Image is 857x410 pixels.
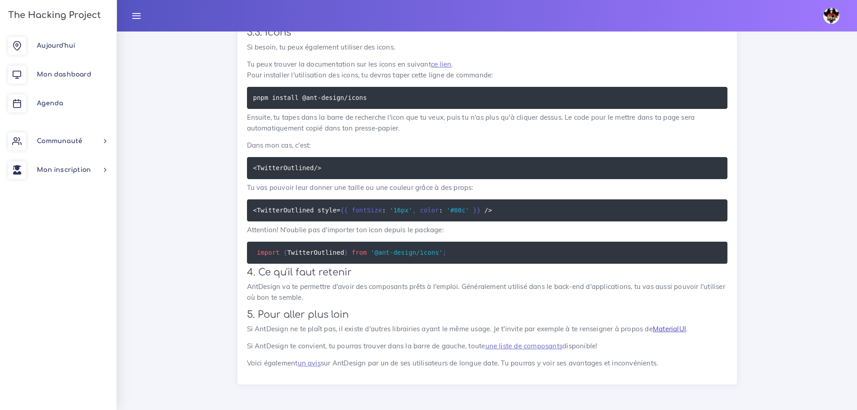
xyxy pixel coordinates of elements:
[340,207,344,214] span: {
[447,207,470,214] span: '#08c'
[247,112,727,134] p: Ensuite, tu tapes dans la barre de recherche l'icon que tu veux, puis tu n'as plus qu'à cliquer d...
[485,342,563,350] a: une liste de composants
[344,249,348,256] span: }
[653,324,686,333] a: MaterialUI
[253,248,449,257] code: TwitterOutlined
[5,10,101,20] h3: The Hacking Project
[253,93,369,103] code: pnpm install @ant-design/icons
[390,207,413,214] span: '16px'
[247,309,727,320] h3: 5. Pour aller plus loin
[257,249,280,256] span: import
[247,140,727,151] p: Dans mon cas, c'est:
[37,138,82,144] span: Communauté
[283,249,287,256] span: {
[37,100,63,107] span: Agenda
[337,207,340,214] span: =
[247,42,727,53] p: Si besoin, tu peux également utiliser des icons.
[37,42,75,49] span: Aujourd'hui
[318,164,321,171] span: >
[37,71,91,78] span: Mon dashboard
[253,163,324,173] code: TwitterOutlined
[382,207,386,214] span: :
[298,359,321,367] a: un avis
[253,207,257,214] span: <
[253,164,257,171] span: <
[352,207,382,214] span: fontSize
[253,205,495,215] code: TwitterOutlined style
[247,281,727,303] p: AntDesign va te permettre d'avoir des composants prêts à l'emploi. Généralement utilisé dans le b...
[477,207,480,214] span: }
[247,225,727,235] p: Attention! N'oublie pas d'importer ton icon depuis le package:
[247,27,727,38] h3: 3.3. Icons
[247,358,727,369] p: Voici également sur AntDesign par un de ses utilisateurs de longue date. Tu pourras y voir ses av...
[314,164,317,171] span: /
[473,207,477,214] span: }
[443,249,446,256] span: ;
[247,267,727,278] h3: 4. Ce qu'il faut retenir
[420,207,439,214] span: color
[247,182,727,193] p: Tu vas pouvoir leur donner une taille ou une couleur grâce à des props:
[823,8,839,24] img: avatar
[37,167,91,173] span: Mon inscription
[247,324,727,334] p: Si AntDesign ne te plaît pas, il existe d'autres librairies ayant le même usage. Je t'invite par ...
[247,341,727,351] p: Si AntDesign te convient, tu pourras trouver dans la barre de gauche, toute disponible!
[371,249,443,256] span: '@ant-design/icons'
[413,207,416,214] span: ,
[352,249,367,256] span: from
[439,207,443,214] span: :
[431,60,451,68] a: ce lien
[344,207,348,214] span: {
[488,207,492,214] span: >
[247,59,727,81] p: Tu peux trouver la documentation sur les icons en suivant . Pour installer l'utilisation des icon...
[485,207,488,214] span: /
